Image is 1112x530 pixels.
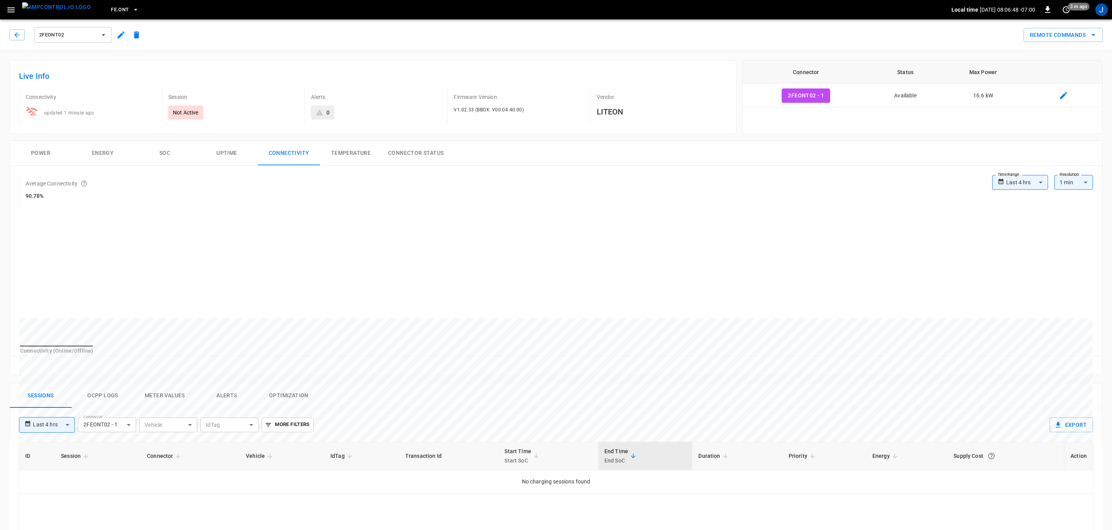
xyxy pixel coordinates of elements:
button: SOC [134,141,196,166]
p: End SoC [604,456,628,465]
button: Temperature [320,141,382,166]
label: Resolution [1060,171,1079,178]
div: remote commands options [1024,28,1103,42]
table: connector table [743,61,1102,108]
button: Meter Values [134,383,196,408]
p: Start SoC [504,456,531,465]
label: Time Range [998,171,1019,178]
span: V1.02.33 (BBOX: V00.04.40.00) [454,107,524,113]
button: More Filters [262,417,313,432]
button: The cost of your charging session based on your supply rates [984,449,998,463]
button: 2FEONT02 - 1 [782,88,830,103]
table: sessions table [19,442,1093,494]
button: Sessions [10,383,72,408]
p: Connectivity [26,93,155,101]
button: Energy [72,141,134,166]
button: Remote Commands [1024,28,1103,42]
p: Vendor [597,93,727,101]
button: Export [1050,417,1093,432]
th: Action [1064,442,1093,470]
button: Alerts [196,383,258,408]
button: 2FEONT02 [34,27,112,43]
p: Not Active [173,109,199,116]
div: End Time [604,447,628,465]
p: Firmware Version [454,93,584,101]
p: Local time [951,6,978,14]
span: Connector [147,451,183,461]
h6: Live Info [19,70,727,82]
th: Max Power [941,61,1025,84]
td: Available [869,84,941,108]
div: 1 min [1054,175,1093,190]
td: 16.6 kW [941,84,1025,108]
th: Transaction Id [399,442,499,470]
p: Average Connectivity [26,180,78,187]
span: Energy [872,451,900,461]
span: Start TimeStart SoC [504,447,541,465]
p: Session [168,93,298,101]
div: Last 4 hrs [1006,175,1048,190]
img: ampcontrol.io logo [22,2,91,12]
button: Connectivity [258,141,320,166]
div: Start Time [504,447,531,465]
span: End TimeEnd SoC [604,447,638,465]
th: ID [19,442,55,470]
button: Power [10,141,72,166]
span: Priority [789,451,817,461]
span: Session [61,451,91,461]
span: 3 m ago [1068,3,1090,10]
button: Connector Status [382,141,450,166]
th: Status [869,61,941,84]
div: profile-icon [1095,3,1108,16]
span: 2FEONT02 [39,31,97,40]
th: Connector [743,61,869,84]
button: Ocpp logs [72,383,134,408]
span: FE.ONT [111,5,129,14]
label: Connector [83,414,103,420]
span: Duration [698,451,730,461]
button: Uptime [196,141,258,166]
span: updated 1 minute ago [44,110,94,116]
button: Optimization [258,383,320,408]
span: Vehicle [246,451,275,461]
button: FE.ONT [108,2,142,17]
div: 2FEONT02 - 1 [78,417,136,432]
div: Supply Cost [953,449,1058,463]
h6: 90.78% [26,192,88,201]
span: IdTag [330,451,355,461]
button: set refresh interval [1060,3,1072,16]
p: [DATE] 08:06:48 -07:00 [980,6,1035,14]
div: 0 [326,109,330,116]
div: Last 4 hrs [33,417,75,432]
h6: LITEON [597,106,727,118]
p: Alerts [311,93,441,101]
